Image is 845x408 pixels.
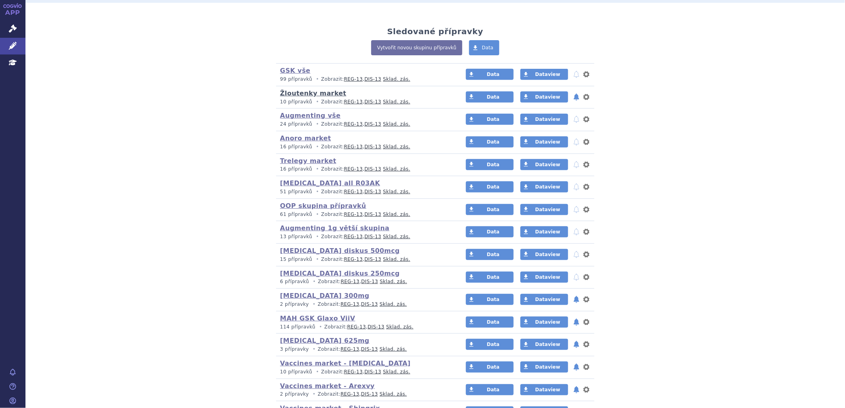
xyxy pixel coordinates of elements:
p: Zobrazit: , [280,301,451,308]
span: 13 přípravků [280,234,312,239]
button: notifikace [572,70,580,79]
span: Dataview [535,387,560,392]
span: Dataview [535,162,560,167]
button: nastavení [582,227,590,237]
i: • [314,76,321,83]
i: • [314,166,321,173]
a: REG-13 [341,279,360,284]
a: Dataview [520,181,568,192]
button: notifikace [572,295,580,304]
a: Data [466,317,514,328]
p: Zobrazit: , [280,369,451,375]
span: 24 přípravků [280,121,312,127]
span: 61 přípravků [280,212,312,217]
button: nastavení [582,160,590,169]
a: REG-13 [344,189,363,194]
button: notifikace [572,115,580,124]
a: Sklad. zás. [383,99,411,105]
span: 16 přípravků [280,166,312,172]
a: Dataview [520,136,568,148]
a: Anoro market [280,134,331,142]
p: Zobrazit: , [280,166,451,173]
a: Data [466,339,514,350]
i: • [314,188,321,195]
i: • [314,211,321,218]
i: • [314,233,321,240]
span: Data [487,207,500,212]
a: Data [466,114,514,125]
a: Dataview [520,384,568,395]
span: Data [487,139,500,145]
a: REG-13 [344,121,363,127]
span: Data [487,184,500,190]
a: DIS-13 [361,346,378,352]
a: REG-13 [344,76,363,82]
span: 15 přípravků [280,256,312,262]
span: Data [487,162,500,167]
span: 99 přípravků [280,76,312,82]
a: Data [466,159,514,170]
a: DIS-13 [368,324,384,330]
p: Zobrazit: , [280,121,451,128]
span: Data [487,342,500,347]
span: Dataview [535,319,560,325]
i: • [311,346,318,353]
span: 6 přípravků [280,279,309,284]
span: Data [482,45,493,51]
a: Dataview [520,91,568,103]
a: REG-13 [344,166,363,172]
button: notifikace [572,317,580,327]
a: Sklad. zás. [383,121,411,127]
i: • [311,278,318,285]
a: Trelegy market [280,157,336,165]
button: nastavení [582,385,590,394]
button: nastavení [582,340,590,349]
span: Dataview [535,72,560,77]
span: Dataview [535,117,560,122]
a: DIS-13 [361,391,378,397]
a: Dataview [520,317,568,328]
button: notifikace [572,137,580,147]
p: Zobrazit: , [280,144,451,150]
span: Dataview [535,139,560,145]
a: Dataview [520,226,568,237]
a: DIS-13 [364,121,381,127]
a: Data [466,384,514,395]
a: Vaccines market - [MEDICAL_DATA] [280,359,411,367]
span: Data [487,72,500,77]
a: Augmenting 1g větší skupina [280,224,389,232]
a: REG-13 [347,324,366,330]
a: REG-13 [341,346,359,352]
button: nastavení [582,250,590,259]
a: Sklad. zás. [383,256,411,262]
a: Data [466,249,514,260]
button: nastavení [582,92,590,102]
p: Zobrazit: , [280,324,451,330]
button: nastavení [582,182,590,192]
a: Dataview [520,272,568,283]
p: Zobrazit: , [280,233,451,240]
span: 2 přípravky [280,391,309,397]
p: Zobrazit: , [280,256,451,263]
a: Data [466,272,514,283]
span: 10 přípravků [280,99,312,105]
a: [MEDICAL_DATA] diskus 250mcg [280,270,400,277]
a: Data [466,294,514,305]
i: • [314,369,321,375]
i: • [314,256,321,263]
span: Dataview [535,252,560,257]
span: Dataview [535,184,560,190]
a: DIS-13 [364,144,381,150]
a: Sklad. zás. [383,76,411,82]
a: [MEDICAL_DATA] diskus 500mcg [280,247,400,255]
a: Data [466,136,514,148]
a: REG-13 [344,144,363,150]
a: MAH GSK Glaxo ViiV [280,315,355,322]
button: notifikace [572,250,580,259]
button: nastavení [582,70,590,79]
button: nastavení [582,362,590,372]
a: Sklad. zás. [380,301,407,307]
span: Data [487,229,500,235]
a: REG-13 [344,256,363,262]
a: DIS-13 [364,234,381,239]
